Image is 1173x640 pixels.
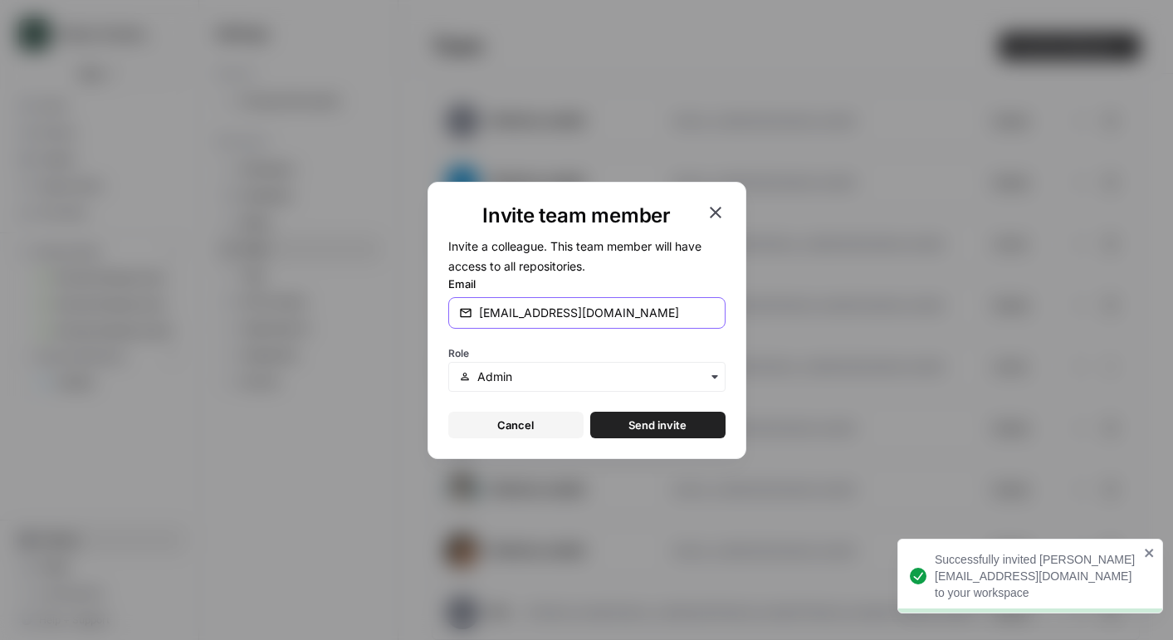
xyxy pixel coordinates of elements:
[448,276,726,292] label: Email
[448,203,706,229] h1: Invite team member
[1144,546,1156,559] button: close
[448,239,701,273] span: Invite a colleague. This team member will have access to all repositories.
[628,417,687,433] span: Send invite
[935,551,1139,601] div: Successfully invited [PERSON_NAME][EMAIL_ADDRESS][DOMAIN_NAME] to your workspace
[448,412,584,438] button: Cancel
[477,369,714,385] input: Admin
[497,417,534,433] span: Cancel
[448,347,469,359] span: Role
[479,305,715,321] input: email@company.com
[590,412,726,438] button: Send invite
